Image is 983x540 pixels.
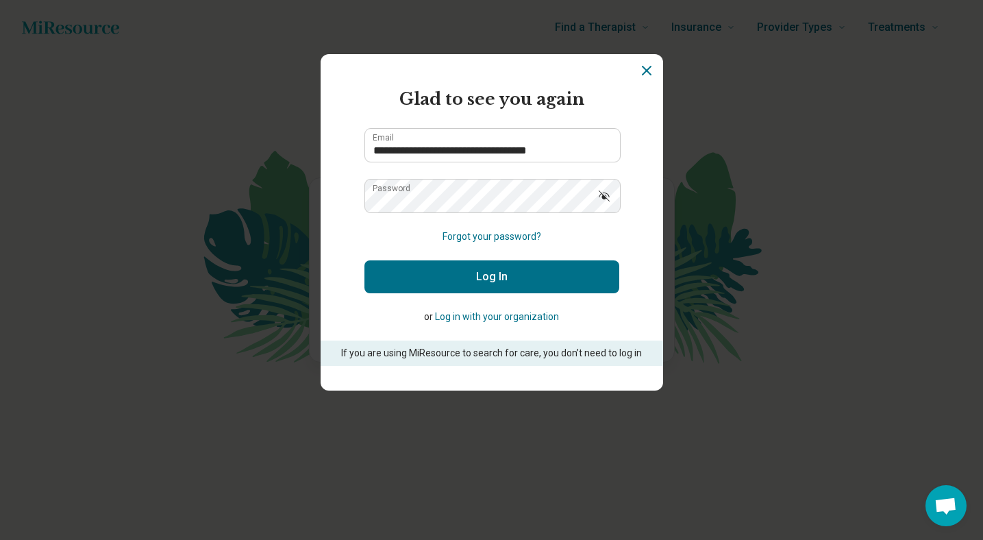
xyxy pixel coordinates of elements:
[589,179,619,212] button: Show password
[340,346,644,360] p: If you are using MiResource to search for care, you don’t need to log in
[321,54,663,391] section: Login Dialog
[435,310,559,324] button: Log in with your organization
[364,310,619,324] p: or
[638,62,655,79] button: Dismiss
[364,260,619,293] button: Log In
[364,87,619,112] h2: Glad to see you again
[373,184,410,193] label: Password
[443,230,541,244] button: Forgot your password?
[373,134,394,142] label: Email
